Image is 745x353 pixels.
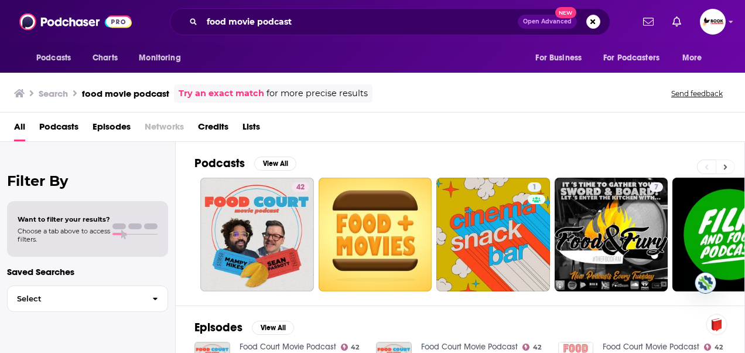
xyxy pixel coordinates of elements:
[532,182,536,194] span: 1
[28,47,86,69] button: open menu
[18,227,110,243] span: Choose a tab above to access filters.
[200,178,314,291] a: 42
[7,286,168,312] button: Select
[179,87,264,100] a: Try an exact match
[527,47,596,69] button: open menu
[528,182,541,192] a: 1
[704,344,723,351] a: 42
[650,182,663,192] a: 7
[668,12,686,32] a: Show notifications dropdown
[700,9,726,35] img: User Profile
[252,321,294,335] button: View All
[351,345,359,350] span: 42
[82,88,169,99] h3: food movie podcast
[596,47,676,69] button: open menu
[555,178,668,291] a: 7
[518,15,577,29] button: Open AdvancedNew
[194,320,294,335] a: EpisodesView All
[7,266,168,277] p: Saved Searches
[341,344,360,351] a: 42
[242,117,260,141] a: Lists
[682,50,702,66] span: More
[93,117,131,141] a: Episodes
[533,345,541,350] span: 42
[555,7,576,18] span: New
[603,50,659,66] span: For Podcasters
[700,9,726,35] button: Show profile menu
[674,47,717,69] button: open menu
[523,19,572,25] span: Open Advanced
[436,178,550,291] a: 1
[535,50,582,66] span: For Business
[198,117,228,141] a: Credits
[194,156,245,171] h2: Podcasts
[202,12,518,31] input: Search podcasts, credits, & more...
[139,50,180,66] span: Monitoring
[194,156,296,171] a: PodcastsView All
[8,295,143,303] span: Select
[715,345,723,350] span: 42
[39,117,78,141] a: Podcasts
[194,320,242,335] h2: Episodes
[85,47,125,69] a: Charts
[603,342,699,352] a: Food Court Movie Podcast
[296,182,305,194] span: 42
[170,8,610,35] div: Search podcasts, credits, & more...
[14,117,25,141] a: All
[131,47,196,69] button: open menu
[240,342,336,352] a: Food Court Movie Podcast
[421,342,518,352] a: Food Court Movie Podcast
[638,12,658,32] a: Show notifications dropdown
[19,11,132,33] img: Podchaser - Follow, Share and Rate Podcasts
[39,88,68,99] h3: Search
[700,9,726,35] span: Logged in as BookLaunchers
[18,215,110,223] span: Want to filter your results?
[668,89,726,99] button: Send feedback
[522,344,541,351] a: 42
[36,50,71,66] span: Podcasts
[654,182,658,194] span: 7
[7,172,168,189] h2: Filter By
[254,157,296,171] button: View All
[292,182,309,192] a: 42
[266,87,368,100] span: for more precise results
[93,50,118,66] span: Charts
[145,117,184,141] span: Networks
